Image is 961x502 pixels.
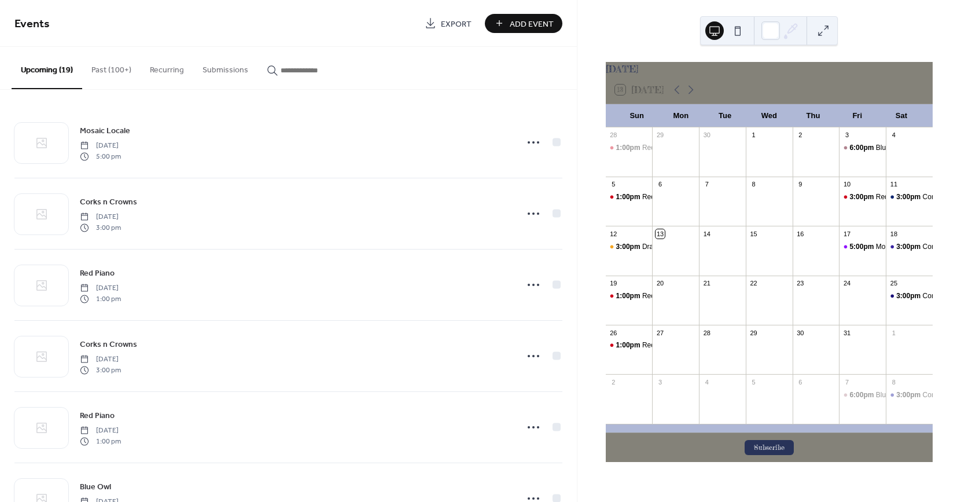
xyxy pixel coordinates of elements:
button: Past (100+) [82,47,141,88]
span: 1:00pm [616,291,642,301]
div: 25 [889,279,898,288]
a: Red Piano [80,266,115,280]
span: 5:00pm [849,242,875,252]
div: Mosaic Locale [839,242,886,252]
div: Red Piano [606,340,653,350]
div: 26 [609,328,618,337]
span: 1:00pm [616,340,642,350]
div: Mosaic Locale [876,242,921,252]
div: Corks n Crowns [886,291,933,301]
div: 13 [656,229,664,238]
span: 3:00 pm [80,222,121,233]
button: Submissions [193,47,257,88]
span: Corks n Crowns [80,196,137,208]
div: Tue [703,104,747,127]
div: 5 [609,180,618,189]
button: Add Event [485,14,562,33]
div: 28 [702,328,711,337]
div: Mon [659,104,703,127]
span: Mosaic Locale [80,125,130,137]
div: 10 [842,180,851,189]
span: 1:00 pm [80,436,121,446]
div: Draughtsmen Aleworks [642,242,713,252]
div: Sat [879,104,923,127]
span: Red Piano [80,268,115,280]
div: 7 [842,378,851,386]
div: 15 [749,229,758,238]
button: Upcoming (19) [12,47,82,89]
div: Wed [747,104,791,127]
a: Corks n Crowns [80,195,137,208]
div: Red Piano [839,192,886,202]
div: 2 [609,378,618,386]
div: Red Piano [642,143,675,153]
a: Blue Owl [80,480,111,493]
div: 27 [656,328,664,337]
div: Corks n Crowns [886,242,933,252]
div: 1 [749,131,758,140]
div: 3 [656,378,664,386]
div: Red Piano [876,192,908,202]
div: 11 [889,180,898,189]
div: 17 [842,229,851,238]
div: 2 [796,131,805,140]
span: 5:00 pm [80,151,121,162]
span: 1:00 pm [80,294,121,304]
span: [DATE] [80,141,121,151]
span: Red Piano [80,410,115,422]
div: 24 [842,279,851,288]
div: 23 [796,279,805,288]
div: 7 [702,180,711,189]
div: 8 [749,180,758,189]
span: 6:00pm [849,143,875,153]
span: [DATE] [80,426,121,436]
div: 5 [749,378,758,386]
div: 29 [749,328,758,337]
span: 1:00pm [616,192,642,202]
span: Corks n Crowns [80,339,137,351]
span: 3:00pm [896,242,922,252]
div: Red Piano [606,291,653,301]
div: 29 [656,131,664,140]
div: 1 [889,328,898,337]
div: 16 [796,229,805,238]
div: Sun [615,104,659,127]
div: 14 [702,229,711,238]
div: 19 [609,279,618,288]
span: 1:00pm [616,143,642,153]
span: [DATE] [80,354,121,365]
span: Blue Owl [80,481,111,493]
span: 3:00pm [896,192,922,202]
div: 8 [889,378,898,386]
div: 9 [796,180,805,189]
div: 6 [656,180,664,189]
a: Red Piano [80,409,115,422]
button: Recurring [141,47,193,88]
div: 18 [889,229,898,238]
div: 3 [842,131,851,140]
div: Red Piano [606,192,653,202]
div: Corks n Crowns [886,192,933,202]
div: 22 [749,279,758,288]
div: 30 [796,328,805,337]
div: Red Piano [642,192,675,202]
div: 4 [889,131,898,140]
div: Red Piano [642,340,675,350]
div: Blue Owl [839,143,886,153]
div: 20 [656,279,664,288]
span: 3:00pm [896,291,922,301]
span: Add Event [510,18,554,30]
span: [DATE] [80,283,121,294]
div: 31 [842,328,851,337]
div: 28 [609,131,618,140]
a: Mosaic Locale [80,124,130,137]
div: 12 [609,229,618,238]
span: 6:00pm [849,390,875,400]
div: Thu [791,104,835,127]
span: 3:00pm [896,390,922,400]
div: 21 [702,279,711,288]
span: 3:00pm [849,192,875,202]
span: Export [441,18,472,30]
div: Red Piano [606,143,653,153]
span: 3:00 pm [80,365,121,375]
